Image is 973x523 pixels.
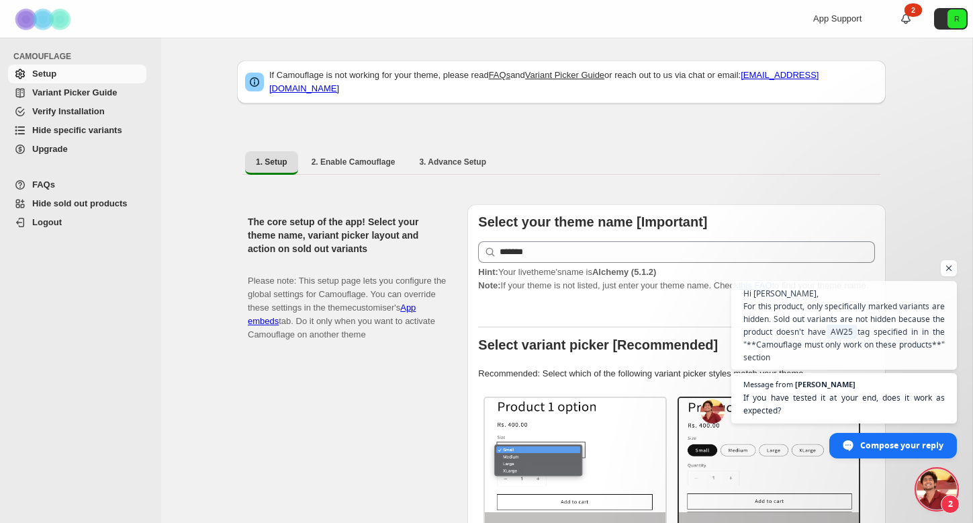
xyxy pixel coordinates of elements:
[256,157,287,167] span: 1. Setup
[478,267,656,277] span: Your live theme's name is
[525,70,604,80] a: Variant Picker Guide
[312,157,396,167] span: 2. Enable Camouflage
[941,495,960,514] span: 2
[917,469,957,510] a: Open chat
[679,398,860,512] img: Buttons / Swatches
[32,144,68,154] span: Upgrade
[13,51,152,62] span: CAMOUFLAGE
[8,175,146,194] a: FAQs
[954,15,960,23] text: R
[8,121,146,140] a: Hide specific variants
[743,391,945,417] span: If you have tested it at your end, does it work as expected?
[478,267,498,277] strong: Hint:
[32,198,128,208] span: Hide sold out products
[934,8,968,30] button: Avatar with initials R
[248,215,446,255] h2: The core setup of the app! Select your theme name, variant picker layout and action on sold out v...
[8,102,146,121] a: Verify Installation
[32,217,62,227] span: Logout
[32,179,55,190] span: FAQs
[860,434,943,457] span: Compose your reply
[743,287,945,364] span: Hi [PERSON_NAME], For this product, only specifically marked variants are hidden. Sold out varian...
[8,194,146,213] a: Hide sold out products
[795,380,855,388] span: [PERSON_NAME]
[478,280,500,290] strong: Note:
[32,125,122,135] span: Hide specific variants
[485,398,665,512] img: Select / Dropdowns
[8,213,146,232] a: Logout
[8,83,146,102] a: Variant Picker Guide
[743,380,793,388] span: Message from
[32,106,105,116] span: Verify Installation
[592,267,656,277] strong: Alchemy (5.1.2)
[32,87,117,97] span: Variant Picker Guide
[739,280,772,290] a: this FAQ
[905,3,922,17] div: 2
[813,13,862,24] span: App Support
[8,140,146,159] a: Upgrade
[478,214,707,229] b: Select your theme name [Important]
[248,261,446,341] p: Please note: This setup page lets you configure the global settings for Camouflage. You can overr...
[478,337,718,352] b: Select variant picker [Recommended]
[489,70,511,80] a: FAQs
[8,65,146,83] a: Setup
[11,1,78,38] img: Camouflage
[478,367,875,380] p: Recommended: Select which of the following variant picker styles match your theme.
[899,12,913,26] a: 2
[947,9,966,28] span: Avatar with initials R
[419,157,486,167] span: 3. Advance Setup
[269,69,878,95] p: If Camouflage is not working for your theme, please read and or reach out to us via chat or email:
[478,266,875,292] p: If your theme is not listed, just enter your theme name. Check to find your theme name.
[32,69,56,79] span: Setup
